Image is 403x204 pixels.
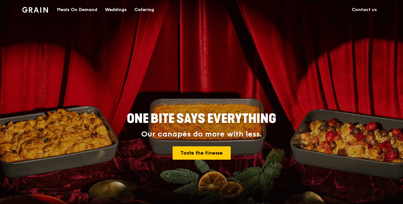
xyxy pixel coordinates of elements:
a: Catering [131,0,158,19]
a: Contact us [348,0,381,19]
a: Taste the finesse [173,146,231,160]
div: Meals On Demand [57,0,97,19]
span: ONE BITE SAYS EVERYTHING [127,111,276,126]
a: Weddings [101,0,131,19]
img: Grain [22,7,48,13]
div: Our canapés do more with less. [87,130,316,139]
div: Weddings [105,0,127,19]
div: Catering [134,0,154,19]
